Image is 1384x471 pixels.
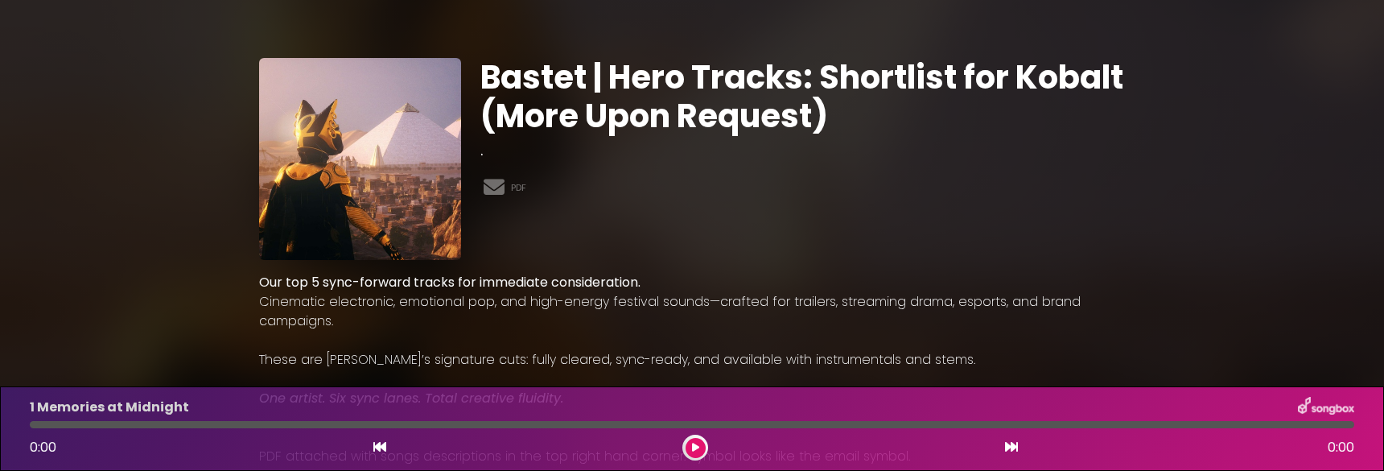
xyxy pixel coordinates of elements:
strong: Our top 5 sync-forward tracks for immediate consideration. [259,273,641,291]
p: 1 Memories at Midnight [30,398,189,417]
img: xiYkNBavT4eEF1qMlZcR [259,58,461,260]
img: songbox-logo-white.png [1298,397,1354,418]
p: Cinematic electronic, emotional pop, and high-energy festival sounds—crafted for trailers, stream... [259,292,1125,331]
h3: . [480,142,1125,159]
a: PDF [511,181,526,195]
span: 0:00 [1328,438,1354,457]
p: These are [PERSON_NAME]’s signature cuts: fully cleared, sync-ready, and available with instrumen... [259,350,1125,370]
h1: Bastet | Hero Tracks: Shortlist for Kobalt (More Upon Request) [480,58,1125,135]
span: 0:00 [30,438,56,457]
